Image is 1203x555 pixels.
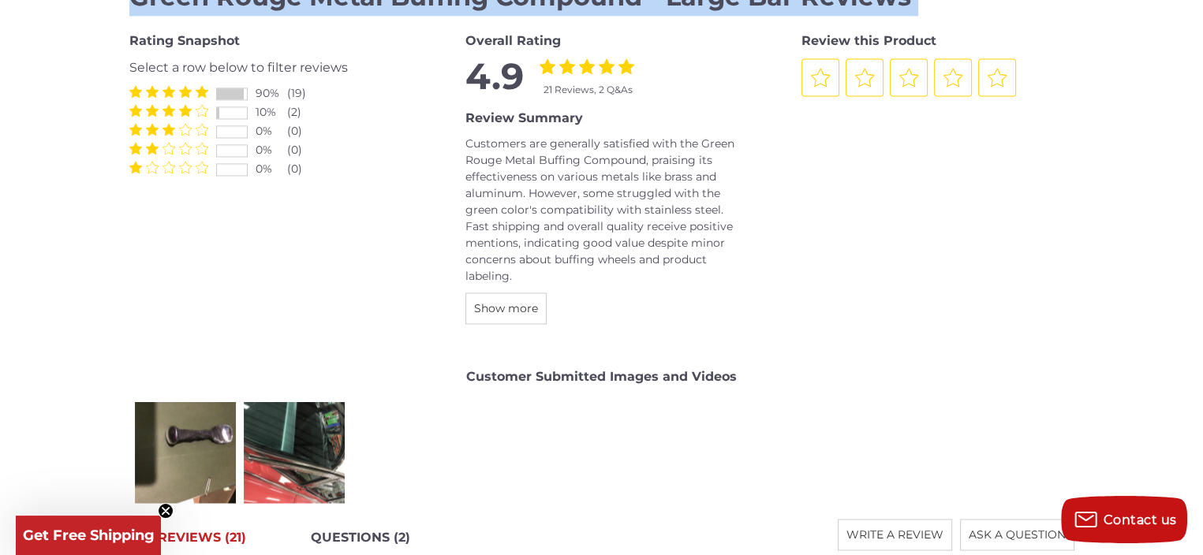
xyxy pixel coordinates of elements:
[1104,512,1177,527] span: Contact us
[256,85,287,102] div: 90%
[129,123,142,136] label: 1 Star
[129,32,402,50] div: Rating Snapshot
[287,123,319,140] div: (0)
[163,161,175,173] label: 3 Stars
[287,104,319,121] div: (2)
[196,161,208,173] label: 5 Stars
[179,104,192,117] label: 4 Stars
[23,527,155,544] span: Get Free Shipping
[129,85,142,98] label: 1 Star
[287,85,319,102] div: (19)
[544,84,594,95] span: 21 Reviews
[256,104,287,121] div: 10%
[838,519,952,550] button: WRITE A REVIEW
[129,104,142,117] label: 1 Star
[129,58,402,77] div: Select a row below to filter reviews
[179,142,192,155] label: 4 Stars
[146,85,159,98] label: 2 Stars
[1061,496,1187,543] button: Contact us
[256,123,287,140] div: 0%
[158,503,174,519] button: Close teaser
[146,123,159,136] label: 2 Stars
[465,292,547,324] button: Show more
[287,161,319,177] div: (0)
[540,58,555,74] label: 1 Star
[846,527,943,542] span: WRITE A REVIEW
[196,142,208,155] label: 5 Stars
[579,58,595,74] label: 3 Stars
[474,301,538,315] span: Show more
[129,367,1074,386] div: Customer Submitted Images and Videos
[163,123,175,136] label: 3 Stars
[163,85,175,98] label: 3 Stars
[129,161,142,173] label: 1 Star
[179,85,192,98] label: 4 Stars
[196,123,208,136] label: 5 Stars
[465,58,524,97] span: 4.9
[196,104,208,117] label: 5 Stars
[146,104,159,117] label: 2 Stars
[960,519,1074,550] button: ASK A QUESTION
[256,161,287,177] div: 0%
[129,142,142,155] label: 1 Star
[465,109,738,128] div: Review Summary
[801,32,1074,50] div: Review this Product
[618,58,634,74] label: 5 Stars
[179,123,192,136] label: 4 Stars
[287,142,319,158] div: (0)
[256,142,287,158] div: 0%
[465,32,738,50] div: Overall Rating
[163,104,175,117] label: 3 Stars
[16,516,161,555] div: Get Free ShippingClose teaser
[559,58,575,74] label: 2 Stars
[163,142,175,155] label: 3 Stars
[146,142,159,155] label: 2 Stars
[146,161,159,173] label: 2 Stars
[599,58,615,74] label: 4 Stars
[465,136,738,285] div: Customers are generally satisfied with the Green Rouge Metal Buffing Compound, praising its effec...
[594,84,633,95] span: , 2 Q&As
[196,85,208,98] label: 5 Stars
[179,161,192,173] label: 4 Stars
[969,527,1066,542] span: ASK A QUESTION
